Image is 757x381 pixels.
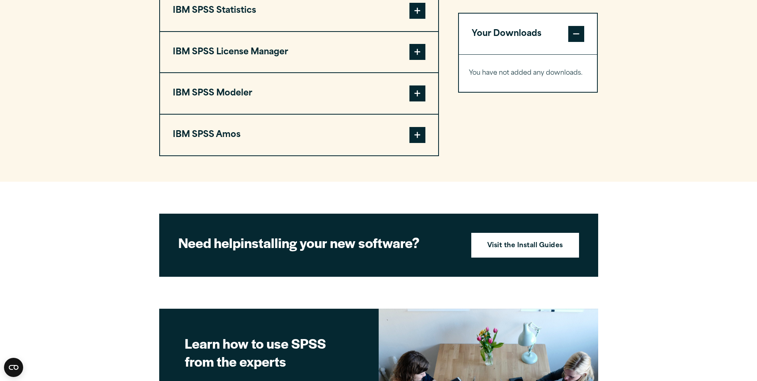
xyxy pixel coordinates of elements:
button: Your Downloads [459,14,597,54]
h2: installing your new software? [178,234,458,252]
button: Open CMP widget [4,358,23,377]
p: You have not added any downloads. [469,67,587,79]
a: Visit the Install Guides [471,233,579,258]
h2: Learn how to use SPSS from the experts [185,334,353,370]
button: IBM SPSS Modeler [160,73,438,114]
button: IBM SPSS Amos [160,115,438,155]
button: IBM SPSS License Manager [160,32,438,73]
div: Your Downloads [459,54,597,92]
strong: Need help [178,233,241,252]
strong: Visit the Install Guides [487,241,563,251]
